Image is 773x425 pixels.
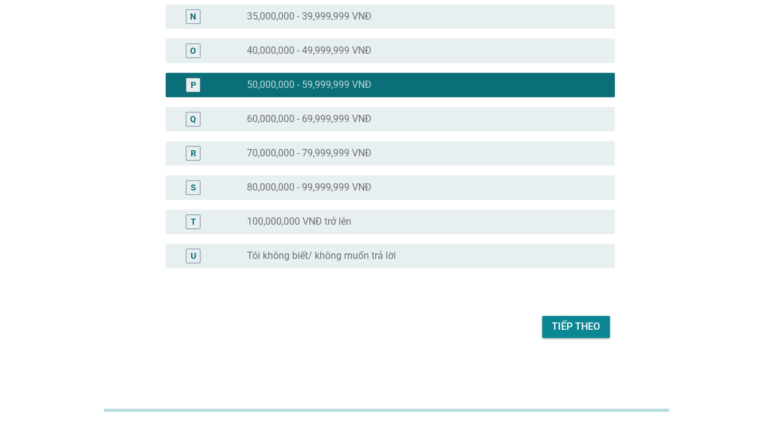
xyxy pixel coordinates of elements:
label: 70,000,000 - 79,999,999 VNĐ [247,147,372,159]
label: 50,000,000 - 59,999,999 VNĐ [247,79,372,91]
label: 100,000,000 VNĐ trở lên [247,216,351,228]
label: Tôi không biết/ không muốn trả lời [247,250,396,262]
div: T [191,215,196,228]
div: Tiếp theo [552,319,600,334]
label: 60,000,000 - 69,999,999 VNĐ [247,113,372,125]
div: U [191,249,196,262]
div: O [190,44,196,57]
div: N [190,10,196,23]
div: R [191,147,196,159]
div: Q [190,112,196,125]
label: 80,000,000 - 99,999,999 VNĐ [247,181,372,194]
label: 40,000,000 - 49,999,999 VNĐ [247,45,372,57]
div: S [191,181,196,194]
label: 35,000,000 - 39,999,999 VNĐ [247,10,372,23]
button: Tiếp theo [542,316,610,338]
div: P [191,78,196,91]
